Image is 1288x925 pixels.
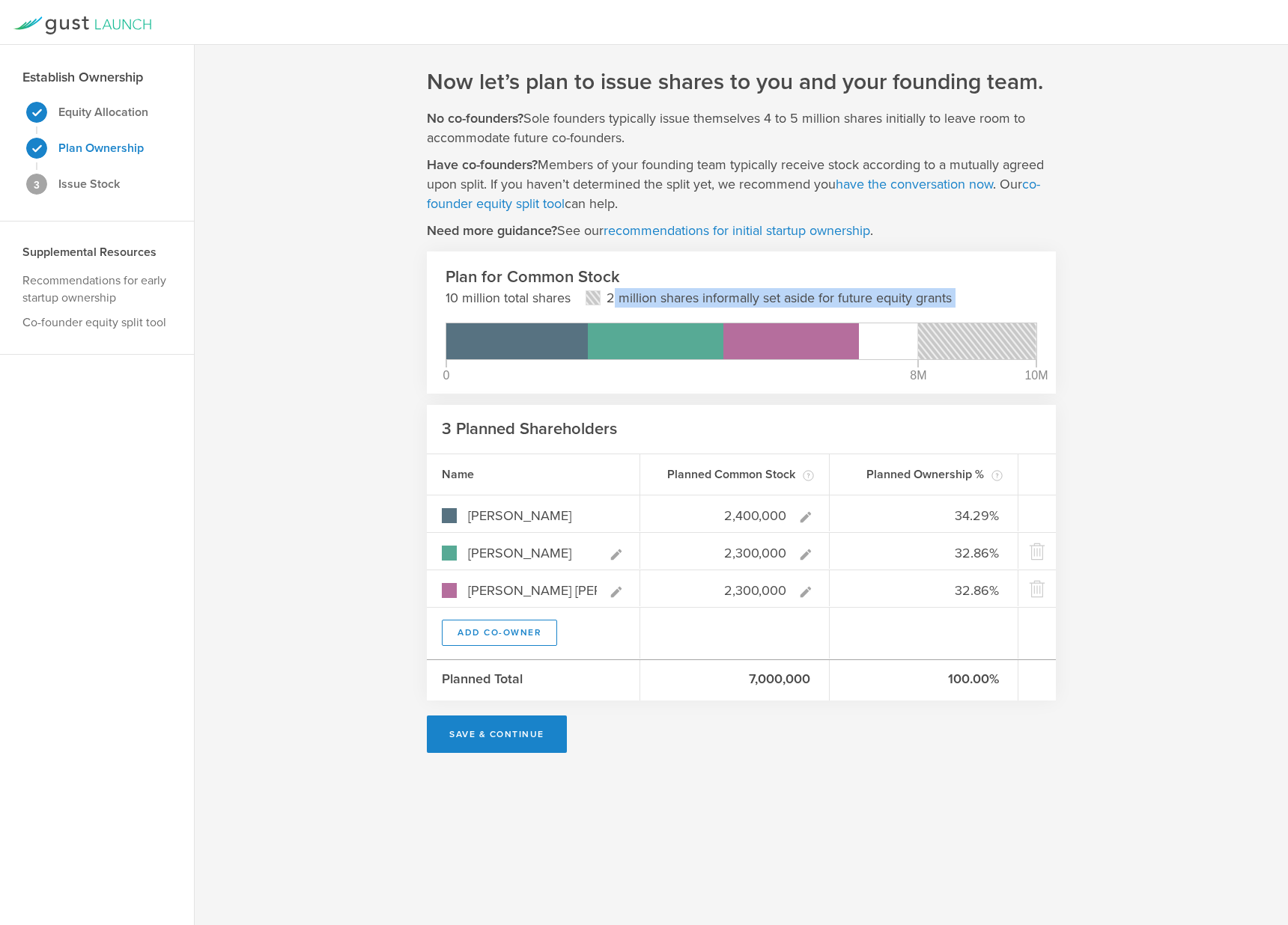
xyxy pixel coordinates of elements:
[427,109,1056,147] p: Sole founders typically issue themselves 4 to 5 million shares initially to leave room to accommo...
[910,370,926,382] div: 8M
[655,581,790,600] input: Enter # of shares
[655,544,790,563] input: Enter # of shares
[442,418,617,440] h2: 3 Planned Shareholders
[427,221,873,240] p: See our .
[22,273,166,305] a: Recommendations for early startup ownership
[464,544,601,563] input: Enter co-owner name
[427,155,1056,213] p: Members of your founding team typically receive stock according to a mutually agreed upon split. ...
[640,660,830,700] div: 7,000,000
[836,176,993,192] a: have the conversation now
[604,222,870,239] a: recommendations for initial startup ownership
[58,141,144,156] strong: Plan Ownership
[443,370,450,382] div: 0
[830,454,1019,495] div: Planned Ownership %
[22,67,143,87] h3: Establish Ownership
[427,454,640,495] div: Name
[427,222,557,239] strong: Need more guidance?
[830,660,1019,700] div: 100.00%
[442,620,557,646] button: Add Co-Owner
[427,156,538,173] strong: Have co-founders?
[655,507,790,525] input: Enter # of shares
[58,177,120,192] strong: Issue Stock
[464,507,625,525] input: Enter co-owner name
[427,67,1043,97] h1: Now let’s plan to issue shares to you and your founding team.
[427,110,523,126] strong: No co-founders?
[446,288,571,308] p: 10 million total shares
[1024,370,1048,382] div: 10M
[640,454,830,495] div: Planned Common Stock
[427,715,567,753] button: Save & Continue
[427,660,640,700] div: Planned Total
[446,266,1037,288] h2: Plan for Common Stock
[607,288,952,308] p: 2 million shares informally set aside for future equity grants
[464,581,601,600] input: Enter co-owner name
[58,105,148,120] strong: Equity Allocation
[22,245,157,260] strong: Supplemental Resources
[34,180,40,190] span: 3
[22,315,166,330] a: Co-founder equity split tool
